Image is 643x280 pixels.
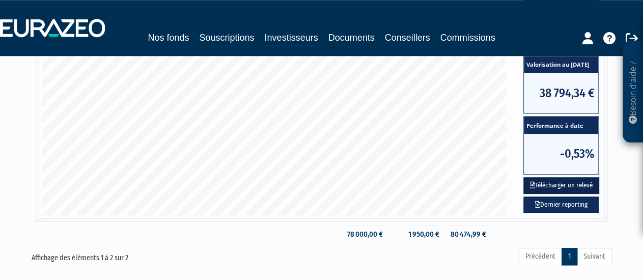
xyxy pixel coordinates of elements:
p: Besoin d'aide ? [627,46,639,138]
a: Souscriptions [199,31,254,45]
span: 38 794,34 € [524,73,598,113]
span: Performance à date [524,117,598,134]
a: Investisseurs [264,31,318,46]
div: Affichage des éléments 1 à 2 sur 2 [32,247,265,263]
a: Documents [328,31,375,45]
a: 1 [562,248,577,265]
td: 1 950,00 € [388,226,444,243]
span: -0,53% [524,134,598,174]
td: 78 000,00 € [339,226,388,243]
a: Conseillers [385,31,430,45]
a: Dernier reporting [523,197,599,213]
td: 80 474,99 € [444,226,492,243]
span: Valorisation au [DATE] [524,56,598,73]
button: Télécharger un relevé [523,177,599,194]
a: Nos fonds [148,31,189,45]
a: Commissions [440,31,495,45]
